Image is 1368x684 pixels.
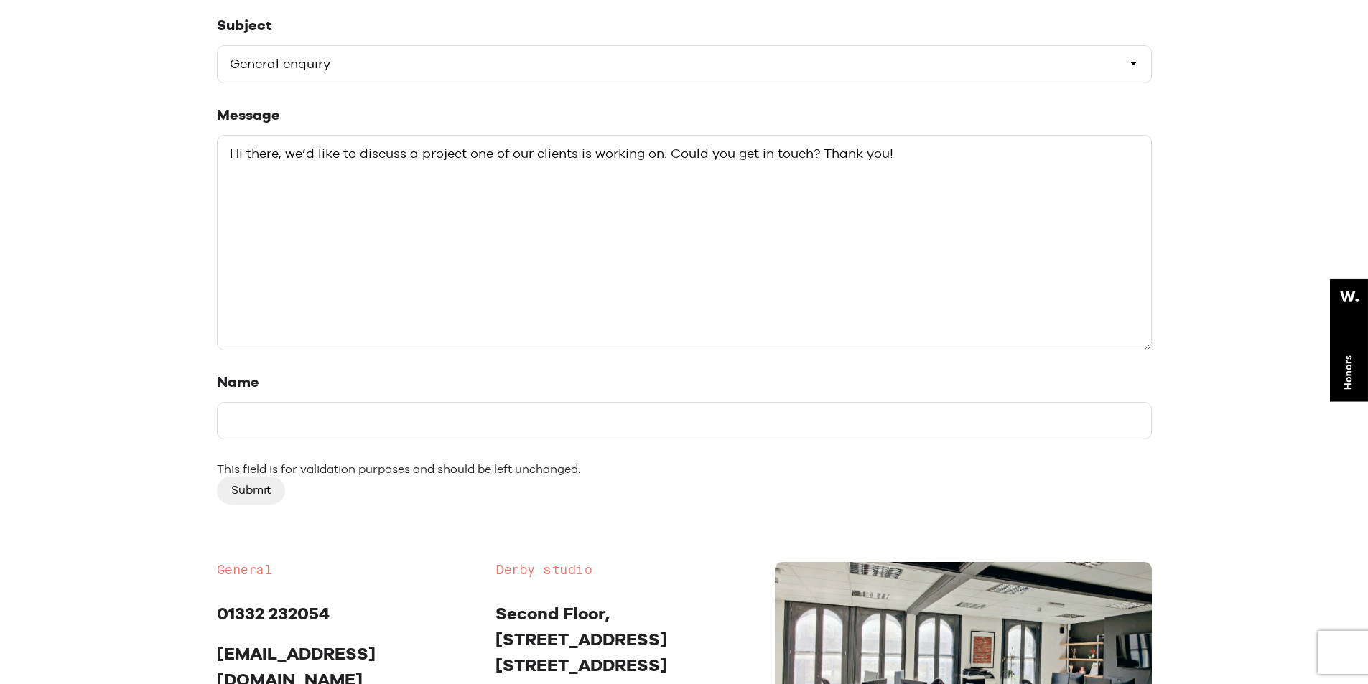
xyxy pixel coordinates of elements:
h2: General [217,562,475,579]
input: Submit [217,477,285,504]
p: Second Floor, [STREET_ADDRESS] [STREET_ADDRESS] [495,601,753,678]
label: Name [217,373,1152,391]
div: This field is for validation purposes and should be left unchanged. [217,462,1152,477]
a: 01332 232054 [217,603,330,624]
h2: Derby studio [495,562,753,579]
label: Message [217,106,1152,124]
label: Subject [217,17,1152,34]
